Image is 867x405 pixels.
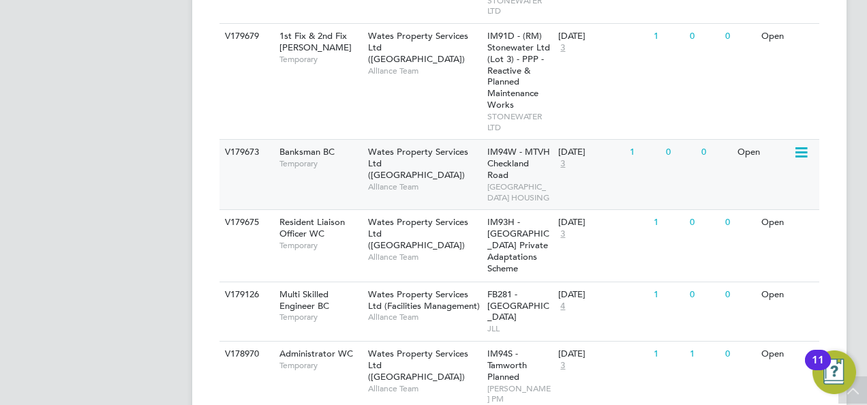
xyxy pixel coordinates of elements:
div: 11 [812,360,824,378]
span: Temporary [279,312,361,322]
span: 3 [558,42,567,54]
div: Open [734,140,793,165]
div: V178970 [222,342,269,367]
button: Open Resource Center, 11 new notifications [812,350,856,394]
span: Alliance Team [368,383,481,394]
span: Alliance Team [368,312,481,322]
span: Temporary [279,54,361,65]
span: Banksman BC [279,146,335,157]
div: 1 [626,140,662,165]
div: 1 [686,342,722,367]
span: Wates Property Services Ltd ([GEOGRAPHIC_DATA]) [368,216,468,251]
div: 0 [722,210,757,235]
span: Wates Property Services Ltd ([GEOGRAPHIC_DATA]) [368,30,468,65]
span: IM94S - Tamworth Planned [487,348,527,382]
span: 1st Fix & 2nd Fix [PERSON_NAME] [279,30,352,53]
span: Temporary [279,240,361,251]
div: [DATE] [558,289,647,301]
span: JLL [487,323,552,334]
span: Alliance Team [368,181,481,192]
div: Open [758,24,817,49]
span: 4 [558,301,567,312]
span: IM93H - [GEOGRAPHIC_DATA] Private Adaptations Scheme [487,216,549,274]
span: 3 [558,360,567,372]
div: 1 [650,24,686,49]
div: [DATE] [558,147,623,158]
div: [DATE] [558,348,647,360]
div: 1 [650,210,686,235]
div: Open [758,282,817,307]
span: IM94W - MTVH Checkland Road [487,146,550,181]
span: Alliance Team [368,65,481,76]
div: 0 [663,140,698,165]
span: [GEOGRAPHIC_DATA] HOUSING [487,181,552,202]
div: 1 [650,282,686,307]
div: Open [758,210,817,235]
div: V179126 [222,282,269,307]
span: Resident Liaison Officer WC [279,216,345,239]
div: 0 [686,210,722,235]
span: FB281 - [GEOGRAPHIC_DATA] [487,288,549,323]
span: Administrator WC [279,348,353,359]
span: Wates Property Services Ltd ([GEOGRAPHIC_DATA]) [368,348,468,382]
span: [PERSON_NAME] PM [487,383,552,404]
span: Temporary [279,158,361,169]
div: V179675 [222,210,269,235]
div: [DATE] [558,31,647,42]
span: 3 [558,228,567,240]
div: V179673 [222,140,269,165]
span: Multi Skilled Engineer BC [279,288,329,312]
div: [DATE] [558,217,647,228]
span: Wates Property Services Ltd (Facilities Management) [368,288,480,312]
span: 3 [558,158,567,170]
div: 0 [698,140,733,165]
div: V179679 [222,24,269,49]
div: 1 [650,342,686,367]
div: 0 [686,24,722,49]
span: STONEWATER LTD [487,111,552,132]
span: Temporary [279,360,361,371]
span: Wates Property Services Ltd ([GEOGRAPHIC_DATA]) [368,146,468,181]
div: 0 [722,24,757,49]
span: Alliance Team [368,252,481,262]
span: IM91D - (RM) Stonewater Ltd (Lot 3) - PPP - Reactive & Planned Maintenance Works [487,30,550,110]
div: Open [758,342,817,367]
div: 0 [722,342,757,367]
div: 0 [722,282,757,307]
div: 0 [686,282,722,307]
